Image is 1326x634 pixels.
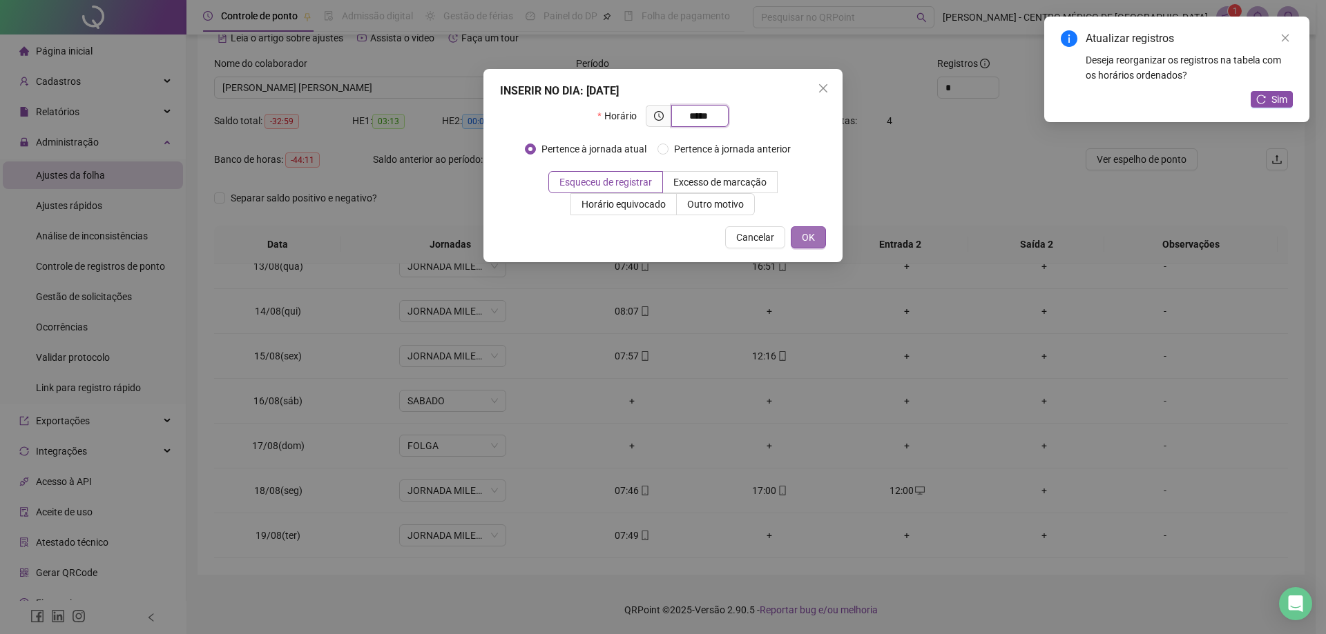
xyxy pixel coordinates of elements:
[500,83,826,99] div: INSERIR NO DIA : [DATE]
[597,105,645,127] label: Horário
[1279,587,1312,620] div: Open Intercom Messenger
[559,177,652,188] span: Esqueceu de registrar
[673,177,767,188] span: Excesso de marcação
[582,199,666,210] span: Horário equivocado
[1256,95,1266,104] span: reload
[736,230,774,245] span: Cancelar
[1280,33,1290,43] span: close
[1271,92,1287,107] span: Sim
[1061,30,1077,47] span: info-circle
[1278,30,1293,46] a: Close
[725,226,785,248] button: Cancelar
[1251,91,1293,108] button: Sim
[791,226,826,248] button: OK
[669,141,796,157] span: Pertence à jornada anterior
[1086,30,1293,47] div: Atualizar registros
[802,230,815,245] span: OK
[536,141,652,157] span: Pertence à jornada atual
[654,111,664,121] span: clock-circle
[812,77,834,99] button: Close
[818,83,829,94] span: close
[1086,52,1293,83] div: Deseja reorganizar os registros na tabela com os horários ordenados?
[687,199,744,210] span: Outro motivo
